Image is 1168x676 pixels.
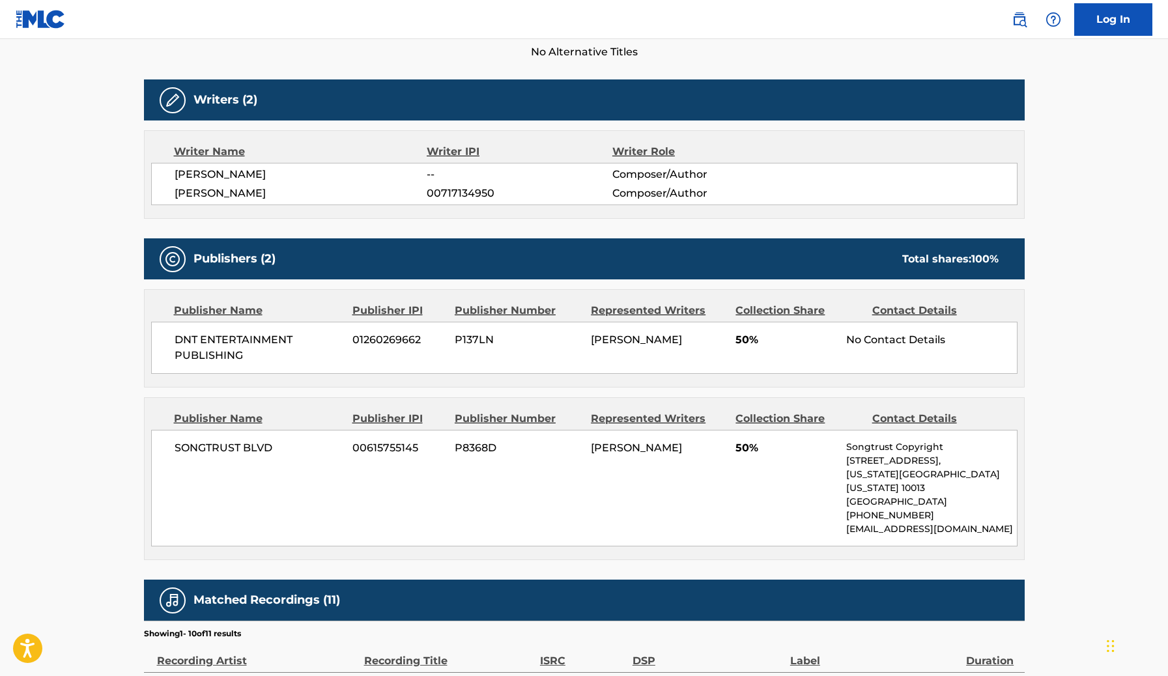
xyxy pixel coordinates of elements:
p: [PHONE_NUMBER] [846,509,1016,522]
span: 50% [735,332,836,348]
div: Publisher Name [174,303,343,318]
p: Showing 1 - 10 of 11 results [144,628,241,640]
span: 50% [735,440,836,456]
h5: Matched Recordings (11) [193,593,340,608]
span: 00717134950 [427,186,612,201]
p: [STREET_ADDRESS], [846,454,1016,468]
img: Matched Recordings [165,593,180,608]
div: Contact Details [872,411,999,427]
a: Public Search [1006,7,1033,33]
div: Publisher Number [455,411,581,427]
div: Writer Name [174,144,427,160]
div: Represented Writers [591,411,726,427]
div: Represented Writers [591,303,726,318]
span: -- [427,167,612,182]
div: Duration [966,640,1018,669]
a: Log In [1074,3,1152,36]
div: Publisher Number [455,303,581,318]
h5: Writers (2) [193,92,257,107]
div: Recording Title [364,640,534,669]
div: DSP [633,640,784,669]
span: 100 % [971,253,999,265]
span: DNT ENTERTAINMENT PUBLISHING [175,332,343,363]
p: [EMAIL_ADDRESS][DOMAIN_NAME] [846,522,1016,536]
p: [GEOGRAPHIC_DATA] [846,495,1016,509]
div: Drag [1107,627,1115,666]
div: Collection Share [735,411,862,427]
div: No Contact Details [846,332,1016,348]
div: Recording Artist [157,640,358,669]
div: Writer IPI [427,144,612,160]
div: Publisher IPI [352,303,445,318]
p: [US_STATE][GEOGRAPHIC_DATA][US_STATE] 10013 [846,468,1016,495]
span: No Alternative Titles [144,44,1025,60]
img: search [1012,12,1027,27]
iframe: Chat Widget [1103,613,1168,676]
span: [PERSON_NAME] [175,167,427,182]
span: [PERSON_NAME] [591,333,682,346]
div: Publisher Name [174,411,343,427]
p: Songtrust Copyright [846,440,1016,454]
div: Label [790,640,960,669]
span: Composer/Author [612,186,781,201]
span: 01260269662 [352,332,445,348]
div: ISRC [540,640,626,669]
div: Help [1040,7,1066,33]
span: SONGTRUST BLVD [175,440,343,456]
img: Writers [165,92,180,108]
div: Publisher IPI [352,411,445,427]
div: Writer Role [612,144,781,160]
div: Total shares: [902,251,999,267]
div: Collection Share [735,303,862,318]
span: [PERSON_NAME] [175,186,427,201]
span: 00615755145 [352,440,445,456]
span: P8368D [455,440,581,456]
img: MLC Logo [16,10,66,29]
div: Contact Details [872,303,999,318]
h5: Publishers (2) [193,251,276,266]
img: help [1046,12,1061,27]
span: Composer/Author [612,167,781,182]
img: Publishers [165,251,180,267]
span: [PERSON_NAME] [591,442,682,454]
span: P137LN [455,332,581,348]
